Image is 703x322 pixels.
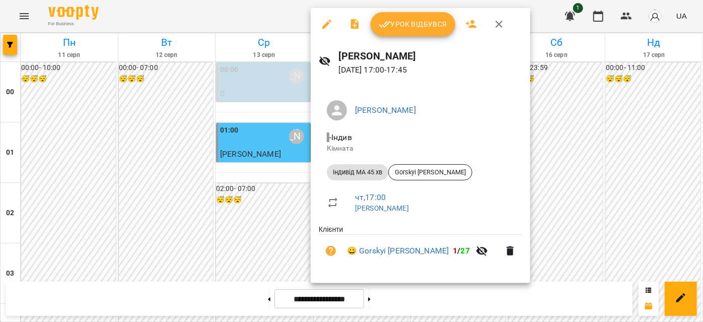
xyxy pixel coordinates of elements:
[327,133,354,142] span: - Індив
[461,246,470,255] span: 27
[327,144,514,154] p: Кімната
[371,12,455,36] button: Урок відбувся
[389,168,472,177] span: Gorskyi [PERSON_NAME]
[355,192,386,202] a: чт , 17:00
[453,246,470,255] b: /
[355,204,409,212] a: [PERSON_NAME]
[339,64,522,76] p: [DATE] 17:00 - 17:45
[339,48,522,64] h6: [PERSON_NAME]
[327,168,388,177] span: індивід МА 45 хв
[319,224,522,271] ul: Клієнти
[453,246,457,255] span: 1
[319,239,343,263] button: Візит ще не сплачено. Додати оплату?
[355,105,416,115] a: [PERSON_NAME]
[379,18,447,30] span: Урок відбувся
[347,245,449,257] a: 😀 Gorskyi [PERSON_NAME]
[388,164,472,180] div: Gorskyi [PERSON_NAME]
